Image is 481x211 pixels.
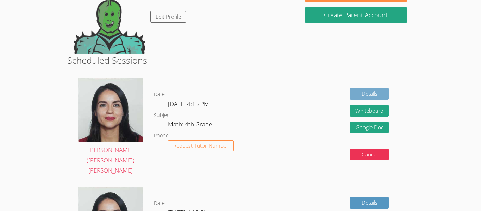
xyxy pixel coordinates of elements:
[173,143,229,148] span: Request Tutor Number
[350,105,389,117] button: Whiteboard
[350,149,389,160] button: Cancel
[168,119,213,131] dd: Math: 4th Grade
[67,54,414,67] h2: Scheduled Sessions
[154,90,165,99] dt: Date
[78,78,143,176] a: [PERSON_NAME] ([PERSON_NAME]) [PERSON_NAME]
[154,199,165,208] dt: Date
[305,7,407,23] button: Create Parent Account
[168,140,234,152] button: Request Tutor Number
[154,131,169,140] dt: Phone
[154,111,171,120] dt: Subject
[350,88,389,100] a: Details
[350,197,389,209] a: Details
[150,11,186,23] a: Edit Profile
[78,78,143,142] img: picture.jpeg
[350,122,389,134] a: Google Doc
[168,100,209,108] span: [DATE] 4:15 PM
